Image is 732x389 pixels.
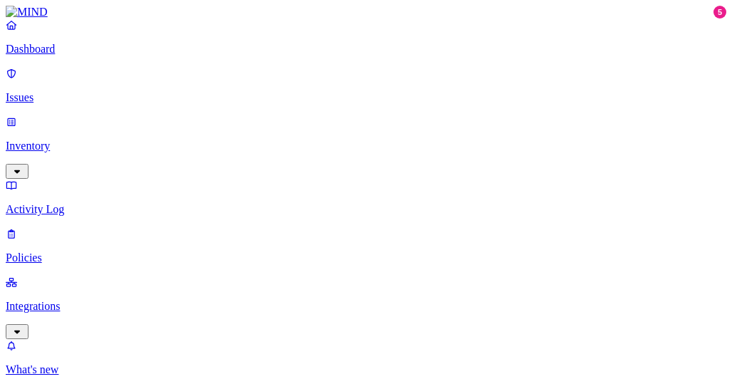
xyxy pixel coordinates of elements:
a: Policies [6,227,726,264]
a: Issues [6,67,726,104]
p: Activity Log [6,203,726,216]
p: Integrations [6,300,726,313]
img: MIND [6,6,48,19]
p: Dashboard [6,43,726,56]
a: What's new [6,339,726,376]
a: Dashboard [6,19,726,56]
p: Inventory [6,140,726,152]
p: Policies [6,251,726,264]
div: 5 [713,6,726,19]
a: Activity Log [6,179,726,216]
a: Inventory [6,115,726,177]
a: MIND [6,6,726,19]
a: Integrations [6,276,726,337]
p: Issues [6,91,726,104]
p: What's new [6,363,726,376]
